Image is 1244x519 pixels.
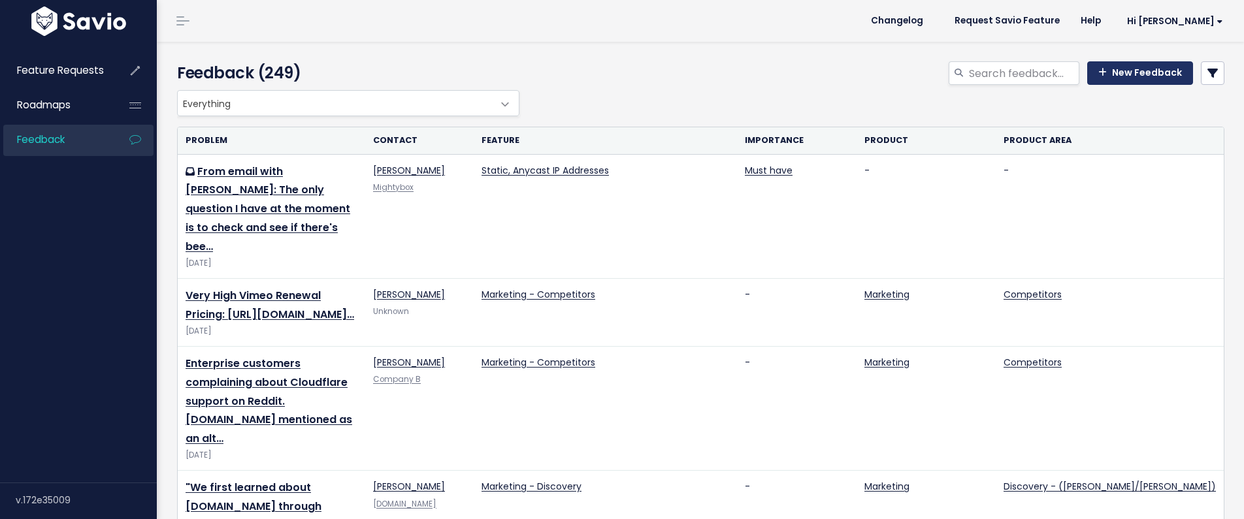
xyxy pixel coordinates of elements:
a: Marketing [864,288,909,301]
span: Everything [178,91,493,116]
a: [PERSON_NAME] [373,480,445,493]
span: Feedback [17,133,65,146]
a: Roadmaps [3,90,108,120]
a: Feature Requests [3,55,108,86]
div: [DATE] [186,448,357,462]
a: New Feedback [1087,61,1193,85]
a: [PERSON_NAME] [373,164,445,177]
a: From email with [PERSON_NAME]: The only question I have at the moment is to check and see if ther... [186,164,350,254]
a: [PERSON_NAME] [373,288,445,301]
a: Competitors [1004,356,1062,369]
a: [DOMAIN_NAME] [373,499,436,509]
a: Hi [PERSON_NAME] [1111,11,1234,31]
div: [DATE] [186,324,357,338]
input: Search feedback... [968,61,1079,85]
a: Mightybox [373,182,414,193]
a: Marketing [864,480,909,493]
span: Unknown [373,306,409,317]
span: Roadmaps [17,98,71,112]
a: Very High Vimeo Renewal Pricing: [URL][DOMAIN_NAME]… [186,288,354,322]
th: Importance [737,127,857,154]
a: [PERSON_NAME] [373,356,445,369]
div: v.172e35009 [16,483,157,517]
img: logo-white.9d6f32f41409.svg [28,7,129,36]
span: Changelog [871,16,923,25]
a: Static, Anycast IP Addresses [482,164,609,177]
td: - [857,154,996,278]
a: Marketing - Discovery [482,480,581,493]
a: Marketing [864,356,909,369]
a: Marketing - Competitors [482,356,595,369]
span: Everything [177,90,519,116]
a: Enterprise customers complaining about Cloudflare support on Reddit. [DOMAIN_NAME] mentioned as a... [186,356,352,446]
a: Help [1070,11,1111,31]
h4: Feedback (249) [177,61,514,85]
th: Contact [365,127,474,154]
span: Feature Requests [17,63,104,77]
a: Feedback [3,125,108,155]
a: Request Savio Feature [944,11,1070,31]
a: Discovery - ([PERSON_NAME]/[PERSON_NAME]) [1004,480,1216,493]
th: Product Area [996,127,1224,154]
td: - [737,279,857,347]
th: Product [857,127,996,154]
span: Hi [PERSON_NAME] [1127,16,1223,26]
td: - [996,154,1224,278]
td: - [737,347,857,471]
div: [DATE] [186,257,357,270]
a: Company B [373,374,421,385]
th: Problem [178,127,365,154]
a: Competitors [1004,288,1062,301]
th: Feature [474,127,737,154]
a: Must have [745,164,793,177]
a: Marketing - Competitors [482,288,595,301]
